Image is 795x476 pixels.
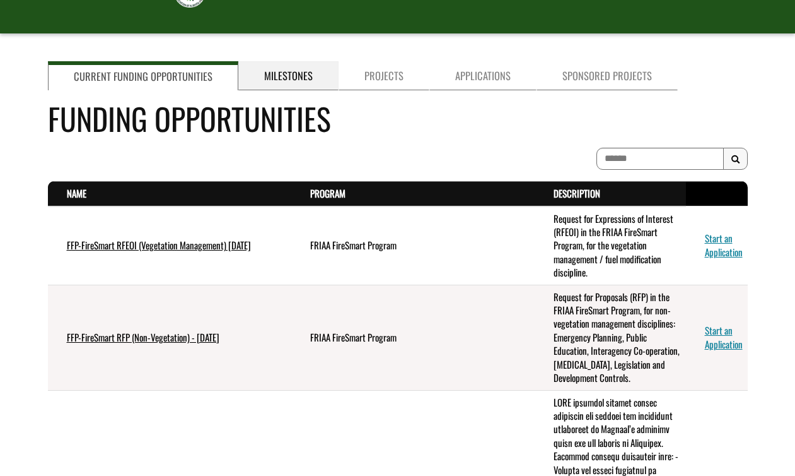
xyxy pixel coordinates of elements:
[723,148,748,170] button: Search Results
[48,206,291,285] td: FFP-FireSmart RFEOI (Vegetation Management) July 2025
[310,186,345,200] a: Program
[554,186,600,200] a: Description
[67,238,251,252] a: FFP-FireSmart RFEOI (Vegetation Management) [DATE]
[537,61,678,90] a: Sponsored Projects
[291,285,535,390] td: FRIAA FireSmart Program
[67,186,86,200] a: Name
[705,323,743,350] a: Start an Application
[291,206,535,285] td: FRIAA FireSmart Program
[48,96,748,141] h4: Funding Opportunities
[705,231,743,258] a: Start an Application
[48,61,238,90] a: Current Funding Opportunities
[238,61,339,90] a: Milestones
[48,285,291,390] td: FFP-FireSmart RFP (Non-Vegetation) - July 2025
[339,61,429,90] a: Projects
[67,330,219,344] a: FFP-FireSmart RFP (Non-Vegetation) - [DATE]
[429,61,537,90] a: Applications
[535,285,686,390] td: Request for Proposals (RFP) in the FRIAA FireSmart Program, for non-vegetation management discipl...
[596,148,724,170] input: To search on partial text, use the asterisk (*) wildcard character.
[535,206,686,285] td: Request for Expressions of Interest (RFEOI) in the FRIAA FireSmart Program, for the vegetation ma...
